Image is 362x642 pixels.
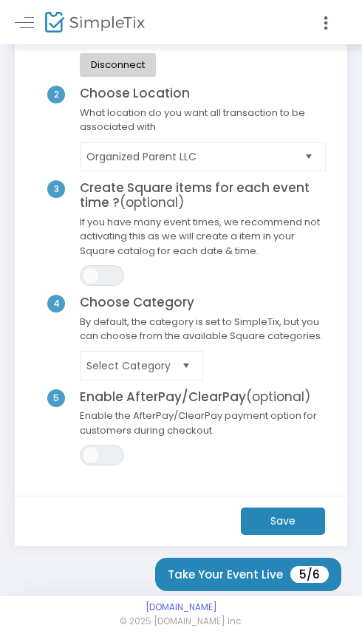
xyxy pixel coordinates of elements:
span: Select Category [86,358,176,373]
span: 5 [47,389,65,407]
span: 2 [47,86,65,103]
span: If you have many event times, we recommend not activating this as we will create a item in your S... [72,215,333,266]
a: [DOMAIN_NAME] [146,601,217,613]
m-button: Save [241,508,325,535]
button: Disconnect [80,53,156,77]
span: What location do you want all transaction to be associated with [72,106,333,142]
span: 5/6 [290,566,329,583]
h4: Create Square items for each event time ? [72,180,333,211]
span: 3 [47,180,65,198]
h4: Choose Location [72,86,333,100]
button: Select [298,141,319,173]
div: Disconnect [91,59,145,71]
button: Take Your Event Live5/6 [155,558,341,591]
span: Enable the AfterPay/ClearPay payment option for customers during checkout. [72,409,333,445]
span: Organized Parent LLC [86,149,299,164]
span: 4 [47,295,65,313]
h4: Choose Category [72,295,333,310]
kendo-dropdownlist: NO DATA FOUND [80,351,203,380]
span: (optional) [120,194,184,211]
span: (optional) [246,388,310,406]
span: © 2025 [DOMAIN_NAME] Inc. [120,615,242,629]
h4: Enable AfterPay/ClearPay [72,389,333,404]
span: By default, the category is set to SimpleTix, but you can choose from the available Square catego... [72,315,333,351]
button: Select [176,349,197,381]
